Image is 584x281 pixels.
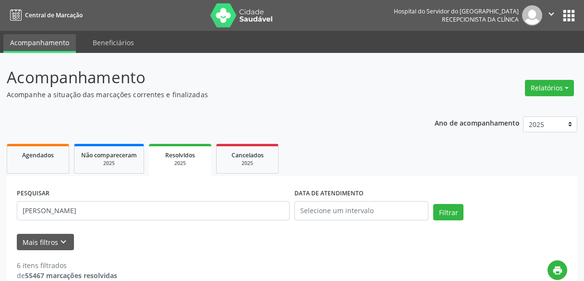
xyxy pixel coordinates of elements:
[25,271,117,280] strong: 55467 marcações resolvidas
[547,260,567,280] button: print
[86,34,141,51] a: Beneficiários
[294,186,364,201] label: DATA DE ATENDIMENTO
[17,201,290,220] input: Nome, código do beneficiário ou CPF
[223,160,271,167] div: 2025
[17,234,74,251] button: Mais filtroskeyboard_arrow_down
[542,5,560,26] button: 
[156,160,205,167] div: 2025
[433,204,463,220] button: Filtrar
[546,9,557,19] i: 
[525,80,574,96] button: Relatórios
[58,237,69,247] i: keyboard_arrow_down
[435,116,520,128] p: Ano de acompanhamento
[81,151,137,159] span: Não compareceram
[231,151,264,159] span: Cancelados
[25,11,83,19] span: Central de Marcação
[17,186,49,201] label: PESQUISAR
[7,7,83,23] a: Central de Marcação
[17,260,117,270] div: 6 itens filtrados
[442,15,519,24] span: Recepcionista da clínica
[560,7,577,24] button: apps
[17,270,117,281] div: de
[165,151,195,159] span: Resolvidos
[522,5,542,26] img: img
[552,265,563,276] i: print
[3,34,76,53] a: Acompanhamento
[7,89,406,100] p: Acompanhe a situação das marcações correntes e finalizadas
[294,201,428,220] input: Selecione um intervalo
[81,160,137,167] div: 2025
[22,151,54,159] span: Agendados
[7,65,406,89] p: Acompanhamento
[394,7,519,15] div: Hospital do Servidor do [GEOGRAPHIC_DATA]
